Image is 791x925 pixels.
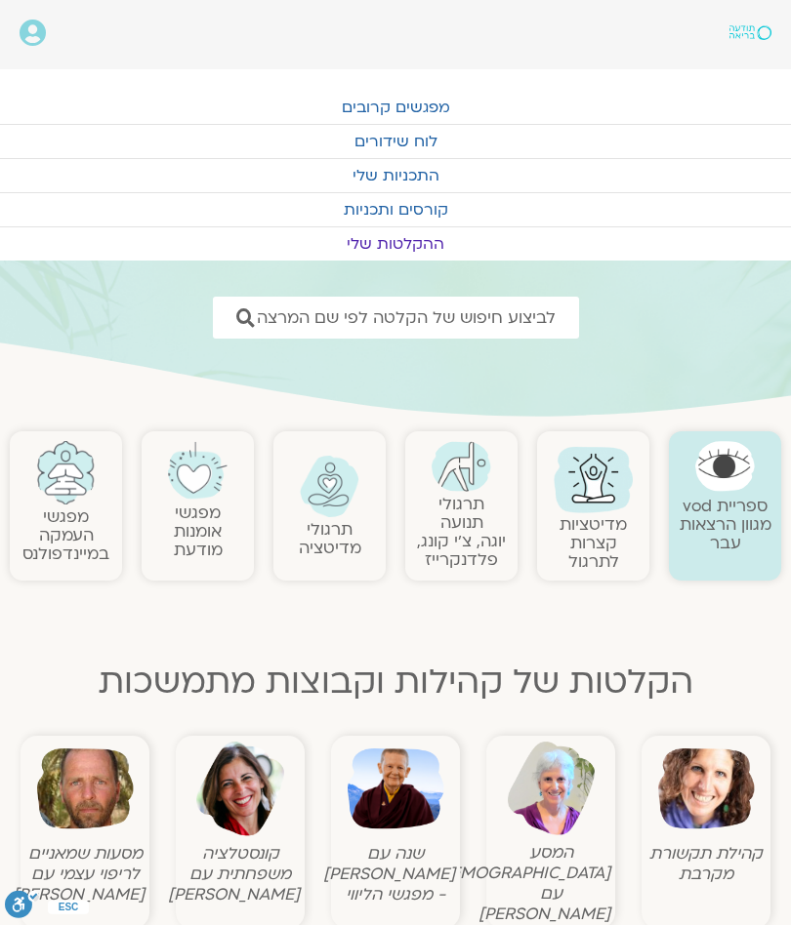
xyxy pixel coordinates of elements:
[646,843,766,884] figcaption: קהילת תקשורת מקרבת
[336,843,455,905] figcaption: שנה עם [PERSON_NAME] - מפגשי הליווי
[299,518,361,559] a: תרגולימדיטציה
[22,505,109,565] a: מפגשיהעמקה במיינדפולנס
[213,297,579,339] a: לביצוע חיפוש של הקלטה לפי שם המרצה
[181,843,300,905] figcaption: קונסטלציה משפחתית עם [PERSON_NAME]
[257,308,556,327] span: לביצוע חיפוש של הקלטה לפי שם המרצה
[174,502,223,561] a: מפגשיאומנות מודעת
[560,513,627,573] a: מדיטציות קצרות לתרגול
[491,842,610,924] figcaption: המסע [DEMOGRAPHIC_DATA] עם [PERSON_NAME]
[25,843,145,905] figcaption: מסעות שמאניים לריפוי עצמי עם [PERSON_NAME]
[680,495,771,554] a: ספריית vodמגוון הרצאות עבר
[417,493,506,571] a: תרגולי תנועהיוגה, צ׳י קונג, פלדנקרייז
[10,663,781,702] h2: הקלטות של קהילות וקבוצות מתמשכות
